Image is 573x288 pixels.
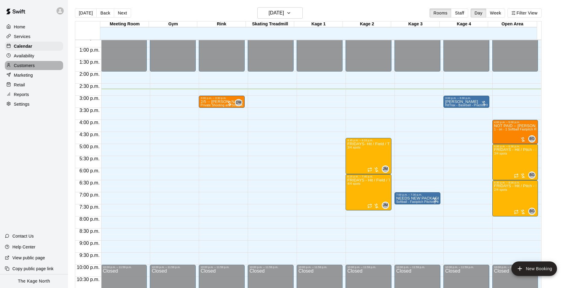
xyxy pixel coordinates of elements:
[201,97,243,100] div: 3:00 p.m. – 3:30 p.m.
[12,244,35,250] p: Help Center
[236,100,242,106] span: DM
[14,101,30,107] p: Settings
[494,128,571,131] span: 1 - on - 1 Softball Fastpitch Hitting and Pitching Clinic
[75,277,101,282] span: 10:30 p.m.
[78,192,101,197] span: 7:00 p.m.
[14,43,32,49] p: Calendar
[507,8,541,18] button: Filter View
[494,266,536,269] div: 10:00 p.m. – 11:59 p.m.
[149,21,197,27] div: Gym
[114,8,131,18] button: Next
[531,135,536,142] span: Brittani Goettsch
[103,266,145,269] div: 10:00 p.m. – 11:59 p.m.
[494,188,507,191] span: 2/4 spots filled
[14,34,31,40] p: Services
[78,216,101,222] span: 8:00 p.m.
[384,202,389,209] span: J.D. McGivern
[528,135,536,142] div: Brittani Goettsch
[382,165,389,173] div: J.D. McGivern
[5,90,63,99] a: Reports
[531,171,536,179] span: Brittani Goettsch
[367,203,372,208] span: Recurring event
[5,22,63,31] div: Home
[347,146,361,149] span: 3/4 spots filled
[294,21,343,27] div: Kage 1
[237,99,242,106] span: Devon Macausland
[394,192,440,204] div: 7:00 p.m. – 7:30 p.m.: NEEDS NEW PACKAGE - Jeremy Wale
[14,82,25,88] p: Retail
[5,51,63,60] a: Availability
[492,144,538,180] div: 5:00 p.m. – 6:30 p.m.: FRIDAYS - Hit / Pitch - Softball Program - 10U-13U
[430,8,451,18] button: Rooms
[78,59,101,65] span: 1:30 p.m.
[269,9,284,17] h6: [DATE]
[396,266,439,269] div: 10:00 p.m. – 11:59 p.m.
[12,255,45,261] p: View public page
[78,204,101,210] span: 7:30 p.m.
[451,8,468,18] button: Staff
[494,152,507,155] span: 3/4 spots filled
[488,21,536,27] div: Open Area
[445,104,494,107] span: HitTrax - Baseball - Practice Mode
[347,139,390,142] div: 4:45 p.m. – 6:15 p.m.
[5,100,63,109] a: Settings
[14,53,34,59] p: Availability
[100,21,149,27] div: Meeting Room
[75,8,97,18] button: [DATE]
[78,96,101,101] span: 3:00 p.m.
[384,165,389,173] span: J.D. McGivern
[382,202,389,209] div: J.D. McGivern
[528,171,536,179] div: Brittani Goettsch
[14,91,29,98] p: Reports
[514,210,519,214] span: Recurring event
[78,84,101,89] span: 2:30 p.m.
[201,266,243,269] div: 10:00 p.m. – 11:59 p.m.
[492,180,538,216] div: 6:30 p.m. – 8:00 p.m.: FRIDAYS - Hit / Pitch - Softball Program - 14U-16U
[5,80,63,89] a: Retail
[494,121,536,124] div: 4:00 p.m. – 5:00 p.m.
[5,71,63,80] a: Marketing
[14,62,35,69] p: Customers
[197,21,246,27] div: Rink
[396,200,511,203] span: Softball - Fastpitch Pitching Machine - Requires second person to feed machine
[5,61,63,70] a: Customers
[347,266,390,269] div: 10:00 p.m. – 11:59 p.m.
[529,136,535,142] span: BG
[443,96,489,108] div: 3:00 p.m. – 3:30 p.m.: HitTrax - Baseball - Practice Mode
[445,266,488,269] div: 10:00 p.m. – 11:59 p.m.
[78,108,101,113] span: 3:30 p.m.
[78,241,101,246] span: 9:00 p.m.
[494,145,536,148] div: 5:00 p.m. – 6:30 p.m.
[12,266,53,272] p: Copy public page link
[78,144,101,149] span: 5:00 p.m.
[346,138,391,174] div: 4:45 p.m. – 6:15 p.m.: FRIDAYS- Hit / Field / Throw - Baseball Program - 7U-9U
[199,96,245,108] div: 3:00 p.m. – 3:30 p.m.: 2/5 -- Mathieu Blais
[5,32,63,41] div: Services
[78,47,101,53] span: 1:00 p.m.
[529,172,535,178] span: BG
[96,8,114,18] button: Back
[78,72,101,77] span: 2:00 p.m.
[440,21,488,27] div: Kage 4
[347,175,390,178] div: 6:15 p.m. – 7:45 p.m.
[471,8,486,18] button: Day
[78,120,101,125] span: 4:00 p.m.
[528,208,536,215] div: Brittani Goettsch
[78,180,101,185] span: 6:30 p.m.
[298,266,341,269] div: 10:00 p.m. – 11:59 p.m.
[383,202,388,208] span: JM
[18,278,50,284] p: The Kage North
[246,21,294,27] div: Skating Treadmill
[14,72,33,78] p: Marketing
[367,167,372,172] span: Recurring event
[257,7,303,19] button: [DATE]
[5,42,63,51] a: Calendar
[78,229,101,234] span: 8:30 p.m.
